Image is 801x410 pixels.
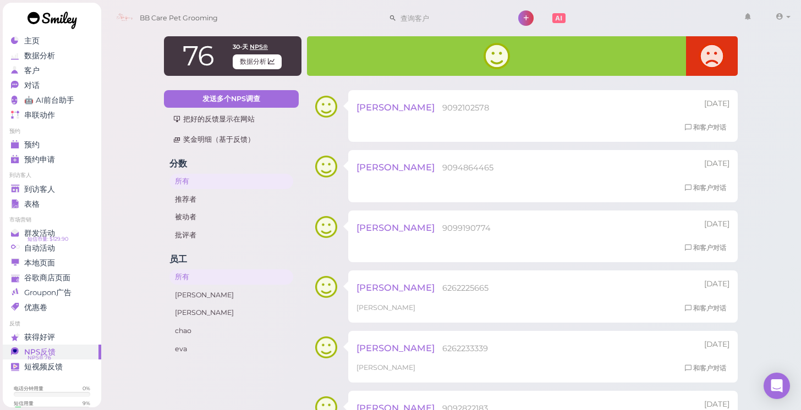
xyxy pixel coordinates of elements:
span: [PERSON_NAME] [356,162,435,173]
span: 获得好评 [24,333,55,342]
span: NPS® [250,43,268,51]
div: 9 % [83,400,90,407]
span: 自动活动 [24,243,55,253]
span: 6262233339 [442,343,488,353]
span: 9094864465 [442,163,493,173]
span: 群发活动 [24,229,55,238]
a: 优惠卷 [3,300,101,315]
span: 数据分析 [24,51,55,60]
span: [PERSON_NAME] [356,342,435,353]
a: 预约 [3,137,101,152]
a: 🤖 AI前台助手 [3,93,101,108]
span: 对话 [24,81,40,90]
a: 把好的反馈显示在网站 [164,110,299,128]
div: 奖金明细（基于反馈） [173,135,290,145]
a: 和客户对话 [682,182,729,194]
a: 所有 [169,174,294,189]
a: 所有 [169,269,294,285]
li: 反馈 [3,320,101,328]
div: 电话分钟用量 [14,385,43,392]
a: 到访客人 [3,182,101,197]
a: 被动者 [169,209,294,225]
a: 和客户对话 [682,303,729,314]
a: [PERSON_NAME] [169,305,294,320]
input: 查询客户 [397,9,503,27]
a: 本地页面 [3,256,101,270]
a: 客户 [3,63,101,78]
a: eva [169,341,294,357]
a: 谷歌商店页面 [3,270,101,285]
span: 6262225665 [442,283,489,293]
span: 9099190774 [442,223,491,233]
span: [PERSON_NAME] [356,102,435,113]
span: 76 [183,39,213,73]
span: 主页 [24,36,40,46]
span: NPS反馈 [24,347,56,357]
a: NPS反馈 NPS® 76 [3,345,101,359]
h4: 员工 [169,254,294,264]
a: 获得好评 [3,330,101,345]
span: 30-天 [233,43,248,51]
div: 10/01 08:04pm [704,399,729,410]
a: 批评者 [169,228,294,243]
span: [PERSON_NAME] [356,282,435,293]
a: 表格 [3,197,101,212]
span: 谷歌商店页面 [24,273,70,282]
div: 10/04 04:38pm [704,158,729,169]
a: [PERSON_NAME] [169,287,294,303]
h4: 分数 [169,158,294,169]
span: 短视频反馈 [24,362,63,372]
a: 和客户对话 [682,242,729,254]
a: 自动活动 [3,241,101,256]
span: 优惠卷 [24,303,47,312]
span: [PERSON_NAME] [356,222,435,233]
a: 串联动作 [3,108,101,123]
a: 推荐者 [169,192,294,207]
div: 10/01 08:59pm [704,339,729,350]
a: 和客户对话 [682,122,729,134]
a: 和客户对话 [682,363,729,374]
div: 短信用量 [14,400,34,407]
span: [PERSON_NAME] [356,363,415,372]
span: 表格 [24,200,40,209]
span: Groupon广告 [24,288,72,297]
span: BB Care Pet Grooming [140,3,218,34]
span: 客户 [24,66,40,75]
a: 群发活动 短信币量: $129.90 [3,226,101,241]
span: 本地页面 [24,258,55,268]
span: 到访客人 [24,185,55,194]
div: 10/02 01:37pm [704,279,729,290]
li: 到访客人 [3,171,101,179]
a: 预约申请 [3,152,101,167]
span: NPS® 76 [28,353,51,362]
a: 主页 [3,34,101,48]
span: 预约 [24,140,40,149]
a: Groupon广告 [3,285,101,300]
a: 对话 [3,78,101,93]
div: 0 % [83,385,90,392]
div: Open Intercom Messenger [764,373,790,399]
span: 串联动作 [24,110,55,120]
div: 10/03 03:12pm [704,219,729,230]
span: 数据分析 [233,54,282,69]
div: 把好的反馈显示在网站 [173,114,290,124]
a: 发送多个NPS调查 [164,90,299,108]
span: 🤖 AI前台助手 [24,96,74,105]
a: 奖金明细（基于反馈） [164,131,299,148]
a: 短视频反馈 [3,359,101,374]
li: 预约 [3,128,101,135]
a: 数据分析 [3,48,101,63]
span: 短信币量: $129.90 [28,235,68,243]
li: 市场营销 [3,216,101,224]
span: 预约申请 [24,155,55,164]
a: chao [169,323,294,339]
span: 9092102578 [442,103,489,113]
span: [PERSON_NAME] [356,303,415,312]
div: 10/05 08:03am [704,98,729,109]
